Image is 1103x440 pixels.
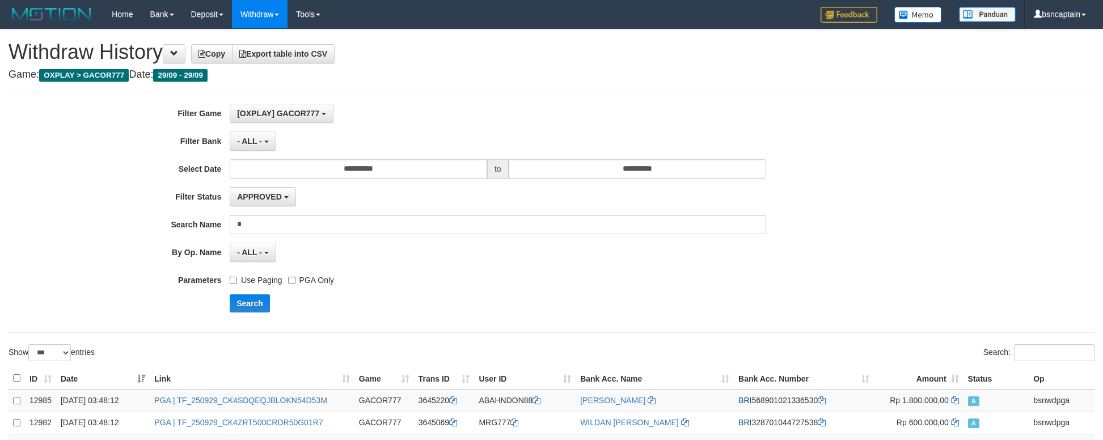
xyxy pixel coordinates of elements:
span: OXPLAY > GACOR777 [39,69,129,82]
td: 12985 [25,390,56,412]
span: - ALL - [237,137,262,146]
span: BRI [738,396,751,405]
label: Use Paging [230,270,282,286]
h1: Withdraw History [9,41,1094,64]
th: Bank Acc. Number: activate to sort column ascending [734,367,874,390]
h4: Game: Date: [9,69,1094,81]
span: Approved - Marked by bsnwdpga [968,396,979,406]
th: Link: activate to sort column ascending [150,367,354,390]
td: GACOR777 [354,390,414,412]
td: 3645069 [414,412,475,434]
button: [OXPLAY] GACOR777 [230,104,333,123]
a: [PERSON_NAME] [580,396,645,405]
label: Show entries [9,344,95,361]
td: 328701044727538 [734,412,874,434]
span: - ALL - [237,248,262,257]
td: MRG777 [474,412,576,434]
td: ABAHNDON88 [474,390,576,412]
th: Date: activate to sort column ascending [56,367,150,390]
th: Op [1029,367,1094,390]
button: - ALL - [230,132,276,151]
th: Status [963,367,1029,390]
img: Feedback.jpg [821,7,877,23]
span: Copy [198,49,225,58]
span: Rp 1.800.000,00 [890,396,949,405]
th: User ID: activate to sort column ascending [474,367,576,390]
button: APPROVED [230,187,295,206]
input: Search: [1014,344,1094,361]
img: panduan.png [959,7,1016,22]
button: Search [230,294,270,312]
a: PGA | TF_250929_CK4SDQEQJBLOKN54D53M [154,396,327,405]
td: [DATE] 03:48:12 [56,412,150,434]
th: Bank Acc. Name: activate to sort column ascending [576,367,734,390]
input: PGA Only [288,277,295,284]
span: [OXPLAY] GACOR777 [237,109,319,118]
a: Copy [191,44,233,64]
th: Game: activate to sort column ascending [354,367,414,390]
a: Export table into CSV [232,44,335,64]
span: Approved - Marked by bsnwdpga [968,418,979,428]
td: bsnwdpga [1029,390,1094,412]
label: PGA Only [288,270,334,286]
span: APPROVED [237,192,282,201]
th: ID: activate to sort column ascending [25,367,56,390]
span: BRI [738,418,751,427]
select: Showentries [28,344,71,361]
img: Button%20Memo.svg [894,7,942,23]
span: Rp 600.000,00 [897,418,949,427]
td: 568901021336530 [734,390,874,412]
a: WILDAN [PERSON_NAME] [580,418,678,427]
span: to [487,159,509,179]
label: Search: [983,344,1094,361]
th: Amount: activate to sort column ascending [874,367,963,390]
td: 3645220 [414,390,475,412]
a: PGA | TF_250929_CK4ZRT500CRDR50G01R7 [154,418,323,427]
td: bsnwdpga [1029,412,1094,434]
span: 29/09 - 29/09 [153,69,208,82]
td: [DATE] 03:48:12 [56,390,150,412]
img: MOTION_logo.png [9,6,95,23]
input: Use Paging [230,277,237,284]
span: Export table into CSV [239,49,327,58]
td: GACOR777 [354,412,414,434]
th: Trans ID: activate to sort column ascending [414,367,475,390]
button: - ALL - [230,243,276,262]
